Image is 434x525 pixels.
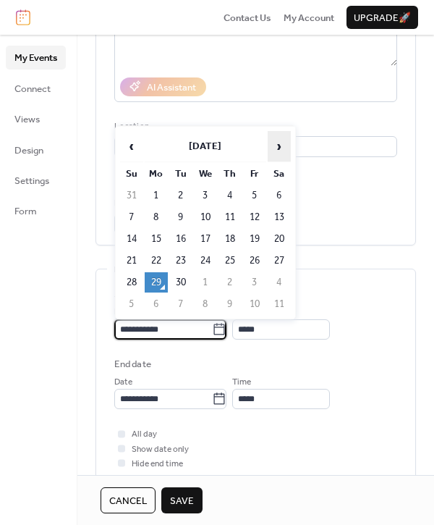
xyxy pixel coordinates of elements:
td: 17 [194,229,217,249]
th: Tu [169,164,192,184]
th: [DATE] [145,131,266,162]
td: 22 [145,251,168,271]
img: logo [16,9,30,25]
span: Cancel [109,494,147,508]
td: 6 [145,294,168,314]
th: We [194,164,217,184]
td: 12 [243,207,266,227]
span: Connect [14,82,51,96]
td: 27 [268,251,291,271]
td: 2 [169,185,192,206]
td: 8 [145,207,168,227]
td: 7 [169,294,192,314]
td: 2 [218,272,242,293]
a: Design [6,138,66,161]
td: 11 [268,294,291,314]
span: Settings [14,174,49,188]
td: 1 [145,185,168,206]
a: Form [6,199,66,222]
span: Time [232,375,251,390]
td: 23 [169,251,192,271]
td: 25 [218,251,242,271]
td: 16 [169,229,192,249]
td: 8 [194,294,217,314]
a: Contact Us [224,10,271,25]
td: 30 [169,272,192,293]
span: Design [14,143,43,158]
td: 19 [243,229,266,249]
span: ‹ [121,132,142,161]
th: Sa [268,164,291,184]
td: 31 [120,185,143,206]
div: End date [114,357,151,371]
span: My Events [14,51,57,65]
td: 29 [145,272,168,293]
span: All day [132,427,157,442]
td: 4 [268,272,291,293]
td: 3 [243,272,266,293]
span: › [268,132,290,161]
span: Hide end time [132,457,183,471]
td: 28 [120,272,143,293]
span: Form [14,204,37,219]
span: Show date only [132,442,189,457]
div: Location [114,119,394,134]
button: Cancel [101,487,156,513]
th: Fr [243,164,266,184]
td: 14 [120,229,143,249]
td: 11 [218,207,242,227]
td: 20 [268,229,291,249]
span: My Account [284,11,334,25]
button: Save [161,487,203,513]
button: Upgrade🚀 [346,6,418,29]
th: Mo [145,164,168,184]
td: 13 [268,207,291,227]
td: 4 [218,185,242,206]
th: Su [120,164,143,184]
a: Settings [6,169,66,192]
td: 21 [120,251,143,271]
span: Date [114,375,132,390]
td: 24 [194,251,217,271]
td: 10 [194,207,217,227]
a: My Account [284,10,334,25]
td: 5 [243,185,266,206]
td: 9 [169,207,192,227]
td: 18 [218,229,242,249]
td: 3 [194,185,217,206]
span: Upgrade 🚀 [354,11,411,25]
td: 9 [218,294,242,314]
td: 1 [194,272,217,293]
td: 10 [243,294,266,314]
span: Contact Us [224,11,271,25]
span: Save [170,494,194,508]
td: 6 [268,185,291,206]
a: Connect [6,77,66,100]
span: Views [14,112,40,127]
td: 26 [243,251,266,271]
a: My Events [6,46,66,69]
a: Views [6,107,66,130]
td: 5 [120,294,143,314]
td: 7 [120,207,143,227]
td: 15 [145,229,168,249]
th: Th [218,164,242,184]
